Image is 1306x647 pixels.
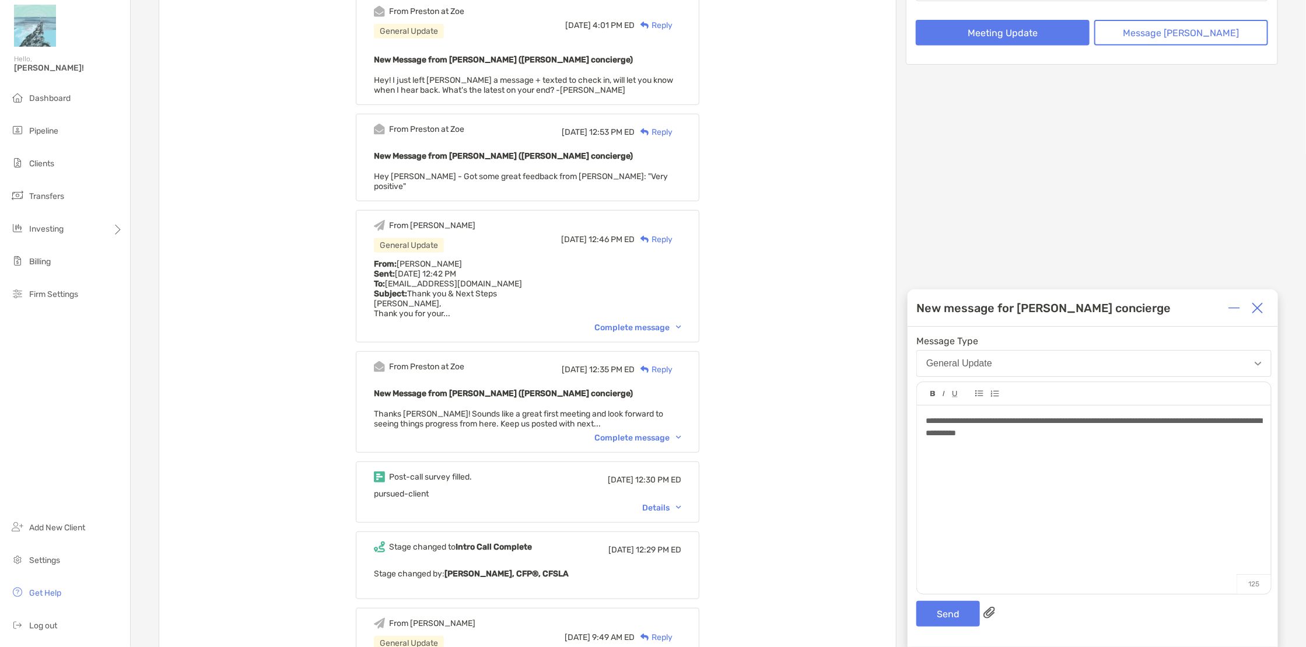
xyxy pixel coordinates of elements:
[389,618,475,628] div: From [PERSON_NAME]
[593,20,635,30] span: 4:01 PM ED
[608,475,633,485] span: [DATE]
[952,391,958,397] img: Editor control icon
[374,75,673,95] span: Hey! I just left [PERSON_NAME] a message + texted to check in, will let you know when I hear back...
[916,20,1090,46] button: Meeting Update
[975,390,983,397] img: Editor control icon
[374,6,385,17] img: Event icon
[374,489,429,499] span: pursued-client
[676,506,681,509] img: Chevron icon
[374,541,385,552] img: Event icon
[636,545,681,555] span: 12:29 PM ED
[374,124,385,135] img: Event icon
[374,151,633,161] b: New Message from [PERSON_NAME] ([PERSON_NAME] concierge)
[374,24,444,39] div: General Update
[916,335,1272,347] span: Message Type
[640,128,649,136] img: Reply icon
[562,365,587,375] span: [DATE]
[10,286,24,300] img: firm-settings icon
[29,126,58,136] span: Pipeline
[916,601,980,627] button: Send
[10,618,24,632] img: logout icon
[374,289,407,299] strong: Subject:
[926,358,992,369] div: General Update
[29,191,64,201] span: Transfers
[640,634,649,641] img: Reply icon
[29,555,60,565] span: Settings
[389,362,464,372] div: From Preston at Zoe
[635,631,673,643] div: Reply
[29,93,71,103] span: Dashboard
[10,520,24,534] img: add_new_client icon
[676,326,681,329] img: Chevron icon
[10,221,24,235] img: investing icon
[10,90,24,104] img: dashboard icon
[640,236,649,243] img: Reply icon
[389,124,464,134] div: From Preston at Zoe
[389,542,532,552] div: Stage changed to
[374,409,663,429] span: Thanks [PERSON_NAME]! Sounds like a great first meeting and look forward to seeing things progres...
[930,391,936,397] img: Editor control icon
[374,55,633,65] b: New Message from [PERSON_NAME] ([PERSON_NAME] concierge)
[1252,302,1263,314] img: Close
[374,566,681,581] p: Stage changed by:
[374,279,385,289] strong: To:
[635,19,673,32] div: Reply
[10,156,24,170] img: clients icon
[374,471,385,482] img: Event icon
[10,552,24,566] img: settings icon
[374,269,395,279] strong: Sent:
[635,475,681,485] span: 12:30 PM ED
[29,159,54,169] span: Clients
[1237,574,1271,594] p: 125
[374,220,385,231] img: Event icon
[642,503,681,513] div: Details
[29,523,85,533] span: Add New Client
[389,472,472,482] div: Post-call survey filled.
[14,63,123,73] span: [PERSON_NAME]!
[635,126,673,138] div: Reply
[983,607,995,618] img: paperclip attachments
[1094,20,1268,46] button: Message [PERSON_NAME]
[389,6,464,16] div: From Preston at Zoe
[29,621,57,631] span: Log out
[10,585,24,599] img: get-help icon
[562,127,587,137] span: [DATE]
[10,188,24,202] img: transfers icon
[916,350,1272,377] button: General Update
[29,588,61,598] span: Get Help
[592,632,635,642] span: 9:49 AM ED
[640,22,649,29] img: Reply icon
[589,365,635,375] span: 12:35 PM ED
[374,259,397,269] strong: From:
[29,224,64,234] span: Investing
[14,5,56,47] img: Zoe Logo
[990,390,999,397] img: Editor control icon
[565,20,591,30] span: [DATE]
[589,235,635,244] span: 12:46 PM ED
[589,127,635,137] span: 12:53 PM ED
[608,545,634,555] span: [DATE]
[10,254,24,268] img: billing icon
[10,123,24,137] img: pipeline icon
[594,323,681,333] div: Complete message
[456,542,532,552] b: Intro Call Complete
[640,366,649,373] img: Reply icon
[635,363,673,376] div: Reply
[565,632,590,642] span: [DATE]
[374,172,668,191] span: Hey [PERSON_NAME] - Got some great feedback from [PERSON_NAME]: "Very positive"
[29,289,78,299] span: Firm Settings
[676,436,681,439] img: Chevron icon
[594,433,681,443] div: Complete message
[374,389,633,398] b: New Message from [PERSON_NAME] ([PERSON_NAME] concierge)
[374,618,385,629] img: Event icon
[943,391,945,397] img: Editor control icon
[561,235,587,244] span: [DATE]
[374,238,444,253] div: General Update
[444,569,569,579] b: [PERSON_NAME], CFP®, CFSLA
[374,259,522,319] span: [PERSON_NAME] [DATE] 12:42 PM [EMAIL_ADDRESS][DOMAIN_NAME] Thank you & Next Steps [PERSON_NAME], ...
[916,301,1171,315] div: New message for [PERSON_NAME] concierge
[1228,302,1240,314] img: Expand or collapse
[635,233,673,246] div: Reply
[389,221,475,230] div: From [PERSON_NAME]
[374,361,385,372] img: Event icon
